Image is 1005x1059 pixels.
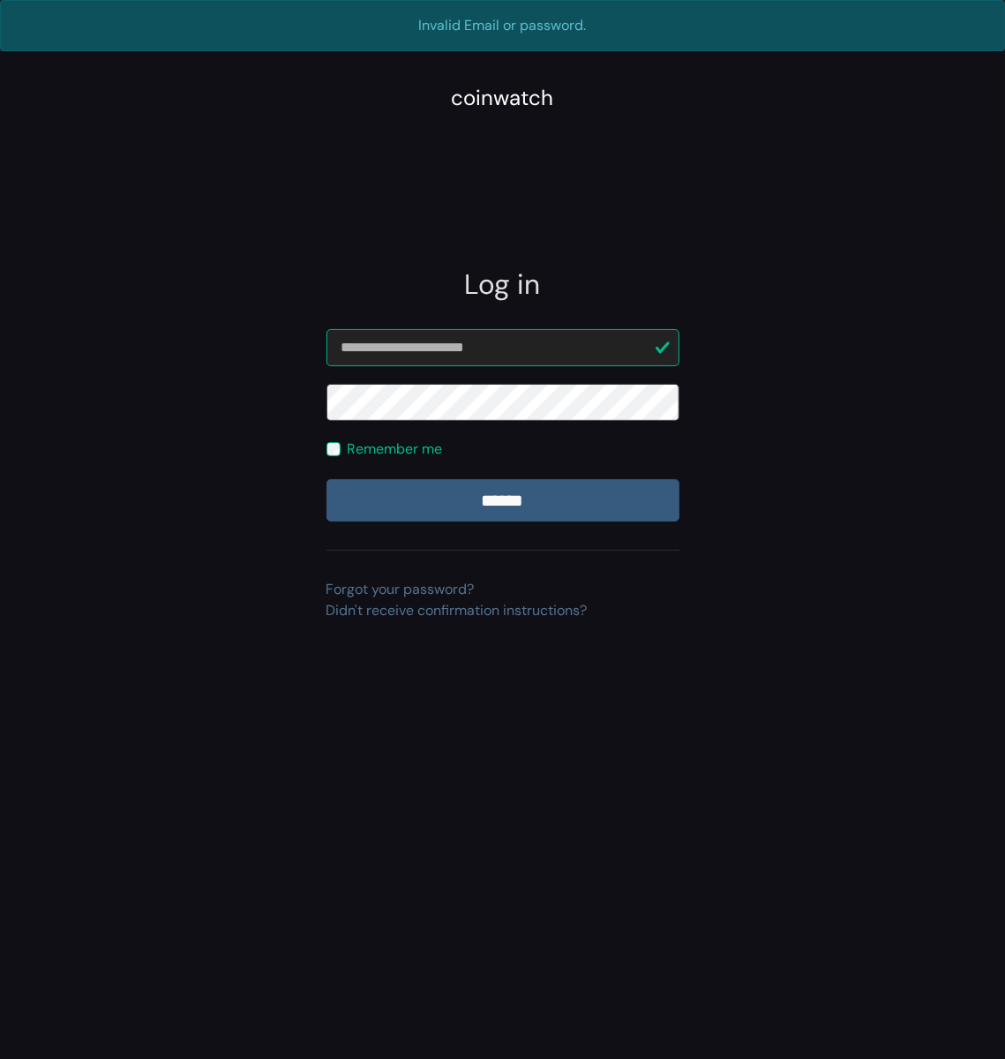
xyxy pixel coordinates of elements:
[326,268,679,302] h2: Log in
[348,439,443,460] label: Remember me
[452,91,554,109] a: coinwatch
[326,601,588,620] a: Didn't receive confirmation instructions?
[326,580,475,598] a: Forgot your password?
[452,82,554,114] div: coinwatch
